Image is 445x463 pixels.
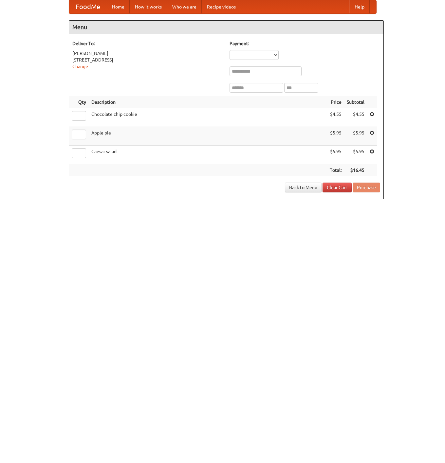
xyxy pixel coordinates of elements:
[130,0,167,13] a: How it works
[327,96,344,108] th: Price
[69,96,89,108] th: Qty
[89,146,327,164] td: Caesar salad
[285,183,322,192] a: Back to Menu
[72,64,88,69] a: Change
[72,40,223,47] h5: Deliver To:
[230,40,380,47] h5: Payment:
[72,57,223,63] div: [STREET_ADDRESS]
[89,108,327,127] td: Chocolate chip cookie
[327,146,344,164] td: $5.95
[202,0,241,13] a: Recipe videos
[344,108,367,127] td: $4.55
[344,146,367,164] td: $5.95
[89,127,327,146] td: Apple pie
[89,96,327,108] th: Description
[344,96,367,108] th: Subtotal
[349,0,370,13] a: Help
[69,0,107,13] a: FoodMe
[327,164,344,176] th: Total:
[107,0,130,13] a: Home
[353,183,380,192] button: Purchase
[167,0,202,13] a: Who we are
[69,21,383,34] h4: Menu
[327,127,344,146] td: $5.95
[344,127,367,146] td: $5.95
[344,164,367,176] th: $16.45
[323,183,352,192] a: Clear Cart
[327,108,344,127] td: $4.55
[72,50,223,57] div: [PERSON_NAME]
